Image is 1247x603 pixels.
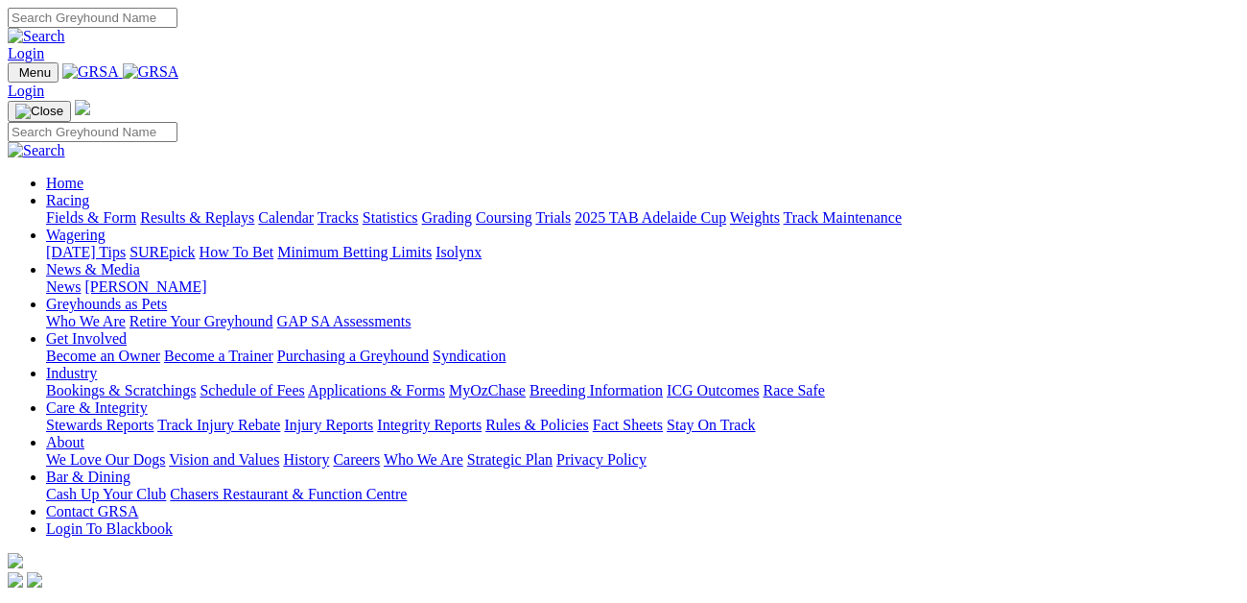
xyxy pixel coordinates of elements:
[433,348,506,364] a: Syndication
[46,417,153,433] a: Stewards Reports
[363,209,418,226] a: Statistics
[164,348,273,364] a: Become a Trainer
[763,382,824,398] a: Race Safe
[435,244,482,260] a: Isolynx
[46,451,1239,469] div: About
[46,209,1239,227] div: Racing
[8,45,44,61] a: Login
[46,192,89,208] a: Racing
[46,296,167,312] a: Greyhounds as Pets
[123,63,179,81] img: GRSA
[384,451,463,468] a: Who We Are
[277,348,429,364] a: Purchasing a Greyhound
[157,417,280,433] a: Track Injury Rebate
[200,244,274,260] a: How To Bet
[476,209,532,226] a: Coursing
[8,122,177,142] input: Search
[62,63,119,81] img: GRSA
[15,104,63,119] img: Close
[377,417,482,433] a: Integrity Reports
[46,486,1239,503] div: Bar & Dining
[308,382,445,398] a: Applications & Forms
[730,209,780,226] a: Weights
[46,382,1239,399] div: Industry
[8,62,59,83] button: Toggle navigation
[667,382,759,398] a: ICG Outcomes
[284,417,373,433] a: Injury Reports
[8,83,44,99] a: Login
[140,209,254,226] a: Results & Replays
[318,209,359,226] a: Tracks
[46,399,148,416] a: Care & Integrity
[46,451,165,468] a: We Love Our Dogs
[8,142,65,159] img: Search
[467,451,553,468] a: Strategic Plan
[46,244,126,260] a: [DATE] Tips
[129,313,273,329] a: Retire Your Greyhound
[46,348,1239,365] div: Get Involved
[575,209,726,226] a: 2025 TAB Adelaide Cup
[169,451,279,468] a: Vision and Values
[46,278,81,295] a: News
[46,382,196,398] a: Bookings & Scratchings
[46,278,1239,296] div: News & Media
[46,330,127,347] a: Get Involved
[8,8,177,28] input: Search
[27,572,42,588] img: twitter.svg
[529,382,663,398] a: Breeding Information
[8,28,65,45] img: Search
[19,65,51,80] span: Menu
[277,313,412,329] a: GAP SA Assessments
[535,209,571,226] a: Trials
[46,348,160,364] a: Become an Owner
[8,101,71,122] button: Toggle navigation
[46,261,140,277] a: News & Media
[129,244,195,260] a: SUREpick
[422,209,472,226] a: Grading
[46,175,83,191] a: Home
[170,486,407,502] a: Chasers Restaurant & Function Centre
[46,227,106,243] a: Wagering
[449,382,526,398] a: MyOzChase
[46,486,166,502] a: Cash Up Your Club
[485,417,589,433] a: Rules & Policies
[46,313,126,329] a: Who We Are
[667,417,755,433] a: Stay On Track
[593,417,663,433] a: Fact Sheets
[46,365,97,381] a: Industry
[8,572,23,588] img: facebook.svg
[46,469,130,485] a: Bar & Dining
[8,553,23,568] img: logo-grsa-white.png
[200,382,304,398] a: Schedule of Fees
[46,503,138,519] a: Contact GRSA
[46,520,173,537] a: Login To Blackbook
[784,209,902,226] a: Track Maintenance
[556,451,647,468] a: Privacy Policy
[333,451,380,468] a: Careers
[46,434,84,450] a: About
[46,209,136,226] a: Fields & Form
[46,313,1239,330] div: Greyhounds as Pets
[46,244,1239,261] div: Wagering
[258,209,314,226] a: Calendar
[75,100,90,115] img: logo-grsa-white.png
[277,244,432,260] a: Minimum Betting Limits
[84,278,206,295] a: [PERSON_NAME]
[283,451,329,468] a: History
[46,417,1239,434] div: Care & Integrity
